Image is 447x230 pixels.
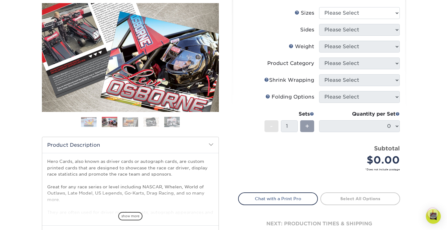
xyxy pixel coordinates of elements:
[264,110,314,118] div: Sets
[295,9,314,17] div: Sizes
[324,153,400,168] div: $0.00
[42,137,219,153] h2: Product Description
[319,110,400,118] div: Quantity per Set
[289,43,314,50] div: Weight
[426,209,441,224] div: Open Intercom Messenger
[123,117,138,127] img: Hero Cards 03
[118,212,142,220] span: show more
[81,117,97,127] img: Hero Cards 01
[264,76,314,84] div: Shrink Wrapping
[243,168,400,171] small: *Does not include postage
[267,60,314,67] div: Product Category
[102,118,117,127] img: Hero Cards 02
[300,26,314,34] div: Sides
[265,93,314,101] div: Folding Options
[320,192,400,205] a: Select All Options
[305,122,309,131] span: +
[164,117,180,127] img: Hero Cards 05
[42,3,219,112] img: Hero Cards 02
[143,117,159,127] img: Hero Cards 04
[374,145,400,152] strong: Subtotal
[270,122,273,131] span: -
[238,192,318,205] a: Chat with a Print Pro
